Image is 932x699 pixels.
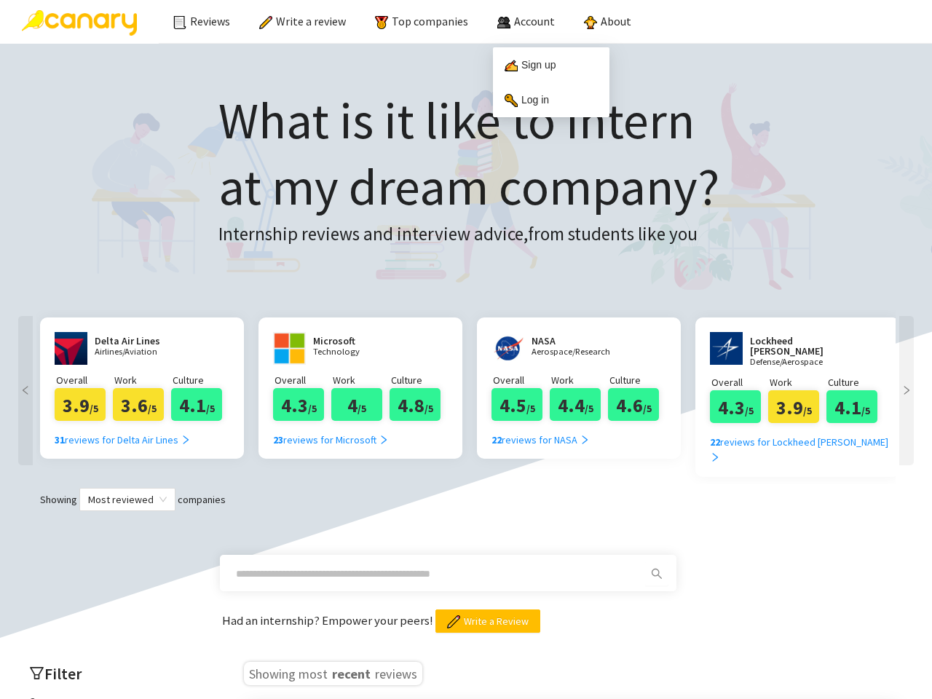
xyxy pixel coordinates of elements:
[55,432,191,448] div: reviews for Delta Air Lines
[447,615,460,628] img: pencil.png
[218,154,719,218] span: at my dream company?
[113,388,164,421] div: 3.6
[379,435,389,445] span: right
[491,432,590,448] div: reviews for NASA
[55,421,191,448] a: 31reviews for Delta Air Lines right
[551,372,608,388] p: Work
[218,220,719,249] h3: Internship reviews and interview advice, from students like you
[15,488,917,511] div: Showing companies
[55,388,106,421] div: 3.9
[584,14,631,28] a: About
[424,402,433,415] span: /5
[899,385,914,395] span: right
[148,402,157,415] span: /5
[90,402,98,415] span: /5
[710,435,720,449] b: 22
[273,421,389,448] a: 23reviews for Microsoft right
[88,489,167,510] span: Most reviewed
[95,347,182,357] p: Airlines/Aviation
[333,372,390,388] p: Work
[710,423,896,466] a: 22reviews for Lockheed [PERSON_NAME] right
[56,372,113,388] p: Overall
[273,432,389,448] div: reviews for Microsoft
[710,332,743,365] img: www.lockheedmartin.com
[313,347,400,357] p: Technology
[222,612,435,628] span: Had an internship? Empower your peers!
[710,390,761,423] div: 4.3
[206,402,215,415] span: /5
[435,609,540,633] button: Write a Review
[645,562,668,585] button: search
[259,14,346,28] a: Write a review
[273,332,306,365] img: www.microsoft.com
[609,372,666,388] p: Culture
[244,662,422,685] h3: Showing most reviews
[532,347,619,357] p: Aerospace/Research
[29,662,218,686] h2: Filter
[390,388,441,421] div: 4.8
[491,332,524,365] img: nasa.gov
[768,390,819,423] div: 3.9
[608,388,659,421] div: 4.6
[171,388,222,421] div: 4.1
[331,388,382,421] div: 4
[491,388,542,421] div: 4.5
[710,452,720,462] span: right
[532,336,619,346] h2: NASA
[464,613,529,629] span: Write a Review
[273,433,283,446] b: 23
[770,374,826,390] p: Work
[826,390,877,423] div: 4.1
[710,434,896,466] div: reviews for Lockheed [PERSON_NAME]
[95,336,182,346] h2: Delta Air Lines
[711,374,768,390] p: Overall
[275,372,331,388] p: Overall
[803,404,812,417] span: /5
[55,433,65,446] b: 31
[308,402,317,415] span: /5
[22,10,137,36] img: Canary Logo
[646,568,668,580] span: search
[497,16,510,29] img: people.png
[750,358,859,367] p: Defense/Aerospace
[218,87,719,220] h1: What is it like to intern
[173,372,229,388] p: Culture
[331,663,372,681] span: recent
[585,402,593,415] span: /5
[550,388,601,421] div: 4.4
[173,14,230,28] a: Reviews
[391,372,448,388] p: Culture
[745,404,754,417] span: /5
[29,666,44,681] span: filter
[114,372,171,388] p: Work
[526,402,535,415] span: /5
[181,435,191,445] span: right
[643,402,652,415] span: /5
[491,433,502,446] b: 22
[861,404,870,417] span: /5
[358,402,366,415] span: /5
[313,336,400,346] h2: Microsoft
[273,388,324,421] div: 4.3
[828,374,885,390] p: Culture
[493,372,550,388] p: Overall
[514,14,555,28] span: Account
[580,435,590,445] span: right
[375,14,468,28] a: Top companies
[491,421,590,448] a: 22reviews for NASA right
[750,336,859,356] h2: Lockheed [PERSON_NAME]
[18,385,33,395] span: left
